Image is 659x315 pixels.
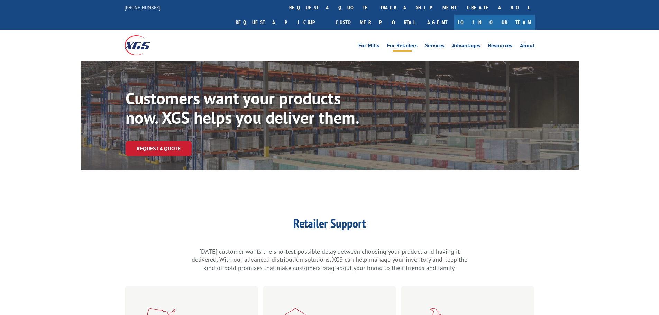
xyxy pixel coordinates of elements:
a: Agent [420,15,454,30]
a: Services [425,43,445,50]
p: [DATE] customer wants the shortest possible delay between choosing your product and having it del... [191,248,468,272]
a: Customer Portal [330,15,420,30]
a: Request a pickup [230,15,330,30]
a: For Retailers [387,43,418,50]
a: Join Our Team [454,15,535,30]
a: Resources [488,43,512,50]
a: About [520,43,535,50]
a: Request a Quote [126,141,192,156]
p: Customers want your products now. XGS helps you deliver them. [126,89,374,127]
a: For Mills [358,43,379,50]
a: [PHONE_NUMBER] [125,4,161,11]
a: Advantages [452,43,480,50]
h1: Retailer Support [191,217,468,233]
